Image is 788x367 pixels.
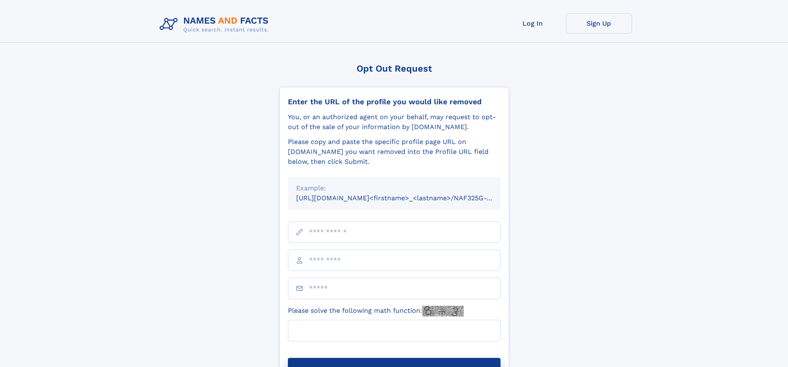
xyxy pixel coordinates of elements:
[500,13,566,34] a: Log In
[288,112,501,132] div: You, or an authorized agent on your behalf, may request to opt-out of the sale of your informatio...
[288,137,501,167] div: Please copy and paste the specific profile page URL on [DOMAIN_NAME] you want removed into the Pr...
[288,306,464,317] label: Please solve the following math function:
[279,63,509,74] div: Opt Out Request
[566,13,632,34] a: Sign Up
[296,183,492,193] div: Example:
[296,194,516,202] small: [URL][DOMAIN_NAME]<firstname>_<lastname>/NAF325G-xxxxxxxx
[156,13,275,36] img: Logo Names and Facts
[288,97,501,106] div: Enter the URL of the profile you would like removed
